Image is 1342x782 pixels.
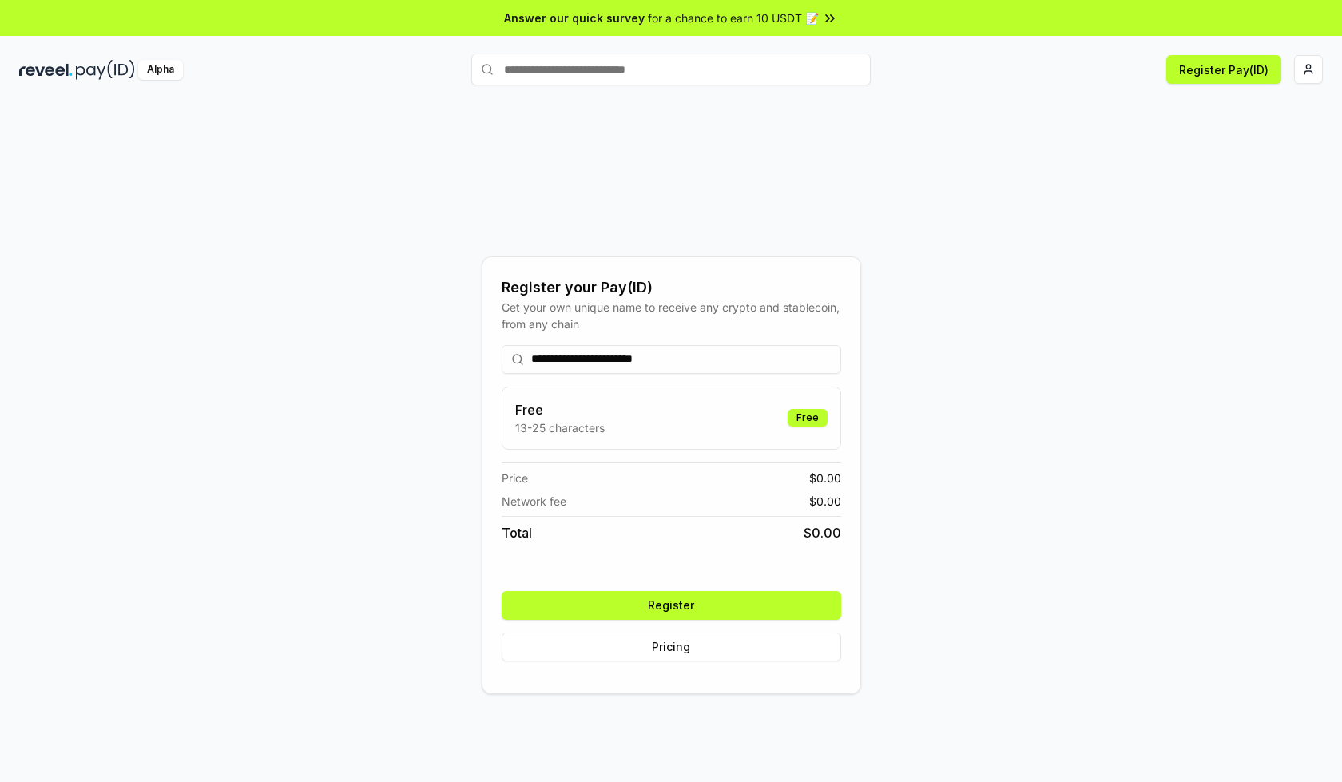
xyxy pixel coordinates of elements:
span: Price [502,470,528,486]
img: reveel_dark [19,60,73,80]
div: Alpha [138,60,183,80]
span: Answer our quick survey [504,10,645,26]
span: Network fee [502,493,566,510]
button: Pricing [502,633,841,661]
span: $ 0.00 [809,493,841,510]
span: $ 0.00 [809,470,841,486]
p: 13-25 characters [515,419,605,436]
div: Register your Pay(ID) [502,276,841,299]
span: for a chance to earn 10 USDT 📝 [648,10,819,26]
img: pay_id [76,60,135,80]
h3: Free [515,400,605,419]
span: Total [502,523,532,542]
button: Register [502,591,841,620]
span: $ 0.00 [804,523,841,542]
div: Free [788,409,828,427]
div: Get your own unique name to receive any crypto and stablecoin, from any chain [502,299,841,332]
button: Register Pay(ID) [1166,55,1281,84]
